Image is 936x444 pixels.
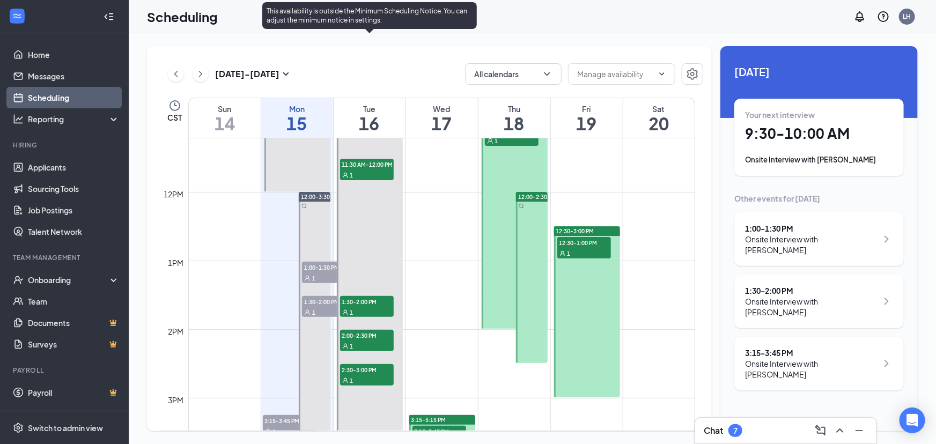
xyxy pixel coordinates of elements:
[189,103,261,114] div: Sun
[559,250,566,257] svg: User
[658,70,666,78] svg: ChevronDown
[733,426,738,435] div: 7
[171,68,181,80] svg: ChevronLeft
[301,203,307,209] svg: Sync
[304,275,311,282] svg: User
[350,343,353,350] span: 1
[262,2,477,29] div: This availability is outside the Minimum Scheduling Notice. You can adjust the minimum notice in ...
[12,11,23,21] svg: WorkstreamLogo
[261,98,333,138] a: September 15, 2025
[406,103,478,114] div: Wed
[28,275,110,285] div: Onboarding
[568,250,571,257] span: 1
[147,8,218,26] h1: Scheduling
[734,63,904,80] span: [DATE]
[880,357,893,370] svg: ChevronRight
[312,309,315,316] span: 1
[28,221,120,242] a: Talent Network
[342,378,349,384] svg: User
[551,103,623,114] div: Fri
[495,137,498,145] span: 1
[340,330,394,341] span: 2:00-2:30 PM
[104,11,114,22] svg: Collapse
[261,114,333,132] h1: 15
[623,98,695,138] a: September 20, 2025
[168,66,184,82] button: ChevronLeft
[734,193,904,204] div: Other events for [DATE]
[851,422,868,439] button: Minimize
[877,10,890,23] svg: QuestionInfo
[557,237,611,248] span: 12:30-1:00 PM
[13,140,117,150] div: Hiring
[350,172,353,179] span: 1
[28,291,120,312] a: Team
[412,426,466,436] span: 3:15-3:45 PM
[166,257,186,269] div: 1pm
[28,334,120,355] a: SurveysCrown
[162,188,186,200] div: 12pm
[28,114,120,124] div: Reporting
[551,98,623,138] a: September 19, 2025
[340,364,394,375] span: 2:30-3:00 PM
[28,178,120,199] a: Sourcing Tools
[28,423,103,433] div: Switch to admin view
[623,114,695,132] h1: 20
[406,114,478,132] h1: 17
[745,124,893,143] h1: 9:30 - 10:00 AM
[166,394,186,406] div: 3pm
[342,343,349,350] svg: User
[13,423,24,433] svg: Settings
[304,309,311,316] svg: User
[704,425,723,436] h3: Chat
[745,296,878,317] div: Onsite Interview with [PERSON_NAME]
[302,296,356,307] span: 1:30-2:00 PM
[900,408,925,433] div: Open Intercom Messenger
[880,233,893,246] svg: ChevronRight
[814,424,827,437] svg: ComposeMessage
[193,66,209,82] button: ChevronRight
[28,65,120,87] a: Messages
[478,98,550,138] a: September 18, 2025
[28,312,120,334] a: DocumentsCrown
[166,325,186,337] div: 2pm
[478,103,550,114] div: Thu
[189,98,261,138] a: September 14, 2025
[518,193,556,201] span: 12:00-2:30 PM
[279,68,292,80] svg: SmallChevronDown
[28,199,120,221] a: Job Postings
[168,99,181,112] svg: Clock
[903,12,911,21] div: LH
[13,253,117,262] div: Team Management
[334,114,406,132] h1: 16
[342,309,349,316] svg: User
[215,68,279,80] h3: [DATE] - [DATE]
[189,114,261,132] h1: 14
[745,358,878,380] div: Onsite Interview with [PERSON_NAME]
[273,428,276,435] span: 1
[301,193,339,201] span: 12:00-3:30 PM
[519,203,524,209] svg: Sync
[411,416,446,424] span: 3:15-5:15 PM
[623,103,695,114] div: Sat
[28,157,120,178] a: Applicants
[542,69,552,79] svg: ChevronDown
[13,366,117,375] div: Payroll
[28,44,120,65] a: Home
[195,68,206,80] svg: ChevronRight
[834,424,846,437] svg: ChevronUp
[334,98,406,138] a: September 16, 2025
[812,422,829,439] button: ComposeMessage
[745,347,878,358] div: 3:15 - 3:45 PM
[682,63,703,85] button: Settings
[853,10,866,23] svg: Notifications
[880,295,893,308] svg: ChevronRight
[334,103,406,114] div: Tue
[265,428,271,435] svg: User
[853,424,866,437] svg: Minimize
[745,109,893,120] div: Your next interview
[745,285,878,296] div: 1:30 - 2:00 PM
[478,114,550,132] h1: 18
[745,154,893,165] div: Onsite Interview with [PERSON_NAME]
[556,227,594,235] span: 12:30-3:00 PM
